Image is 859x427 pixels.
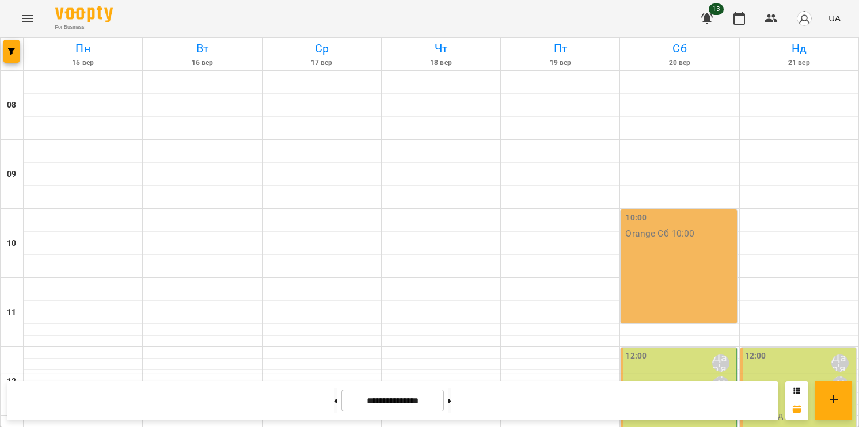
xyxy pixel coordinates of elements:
h6: 18 вер [383,58,499,68]
h6: 21 вер [742,58,857,68]
img: avatar_s.png [796,10,812,26]
h6: 17 вер [264,58,379,68]
h6: 11 [7,306,16,319]
div: Дар'я [831,354,849,372]
span: For Business [55,24,113,31]
h6: 16 вер [145,58,260,68]
label: 12:00 [625,350,647,363]
h6: 15 вер [25,58,140,68]
h6: 19 вер [503,58,618,68]
h6: Пт [503,40,618,58]
h6: 08 [7,99,16,112]
span: UA [828,12,841,24]
h6: Чт [383,40,499,58]
h6: 10 [7,237,16,250]
p: Orange Сб 10:00 [625,228,694,238]
h6: 20 вер [622,58,737,68]
button: Menu [14,5,41,32]
h6: Нд [742,40,857,58]
label: 10:00 [625,212,647,224]
div: Дар'я [712,354,729,372]
label: 12:00 [745,350,766,363]
h6: 09 [7,168,16,181]
span: 13 [709,3,724,15]
h6: Вт [145,40,260,58]
button: UA [824,7,845,29]
h6: Ср [264,40,379,58]
h6: Сб [622,40,737,58]
h6: Пн [25,40,140,58]
img: Voopty Logo [55,6,113,22]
